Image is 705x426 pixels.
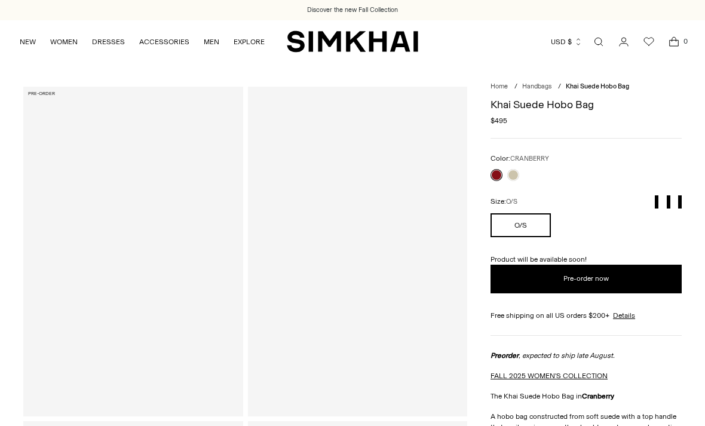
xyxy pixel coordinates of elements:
a: SIMKHAI [287,30,418,53]
a: WOMEN [50,29,78,55]
div: / [514,82,517,92]
a: NEW [20,29,36,55]
span: Pre-order now [563,274,609,284]
a: Details [613,310,635,321]
p: Product will be available soon! [491,254,682,265]
a: Discover the new Fall Collection [307,5,398,15]
span: $495 [491,115,507,126]
span: O/S [506,198,517,206]
a: MEN [204,29,219,55]
span: CRANBERRY [510,155,549,163]
strong: Cranberry [582,392,614,400]
button: USD $ [551,29,583,55]
label: Size: [491,196,517,207]
span: Khai Suede Hobo Bag [566,82,629,90]
a: Khai Suede Hobo Bag [23,87,243,416]
button: Add to Bag [491,265,682,293]
a: Wishlist [637,30,661,54]
div: Free shipping on all US orders $200+ [491,310,682,321]
span: 0 [680,36,691,47]
a: DRESSES [92,29,125,55]
div: / [558,82,561,92]
p: The Khai Suede Hobo Bag in [491,391,682,402]
h1: Khai Suede Hobo Bag [491,99,682,110]
a: Open cart modal [662,30,686,54]
em: , expected to ship late August. [491,351,615,360]
button: O/S [491,213,551,237]
a: FALL 2025 WOMEN'S COLLECTION [491,372,608,380]
label: Color: [491,153,549,164]
a: EXPLORE [234,29,265,55]
a: Go to the account page [612,30,636,54]
a: Handbags [522,82,551,90]
a: Open search modal [587,30,611,54]
nav: breadcrumbs [491,82,682,92]
a: ACCESSORIES [139,29,189,55]
a: Khai Suede Hobo Bag [248,87,468,416]
strong: Preorder [491,351,519,360]
a: Home [491,82,508,90]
